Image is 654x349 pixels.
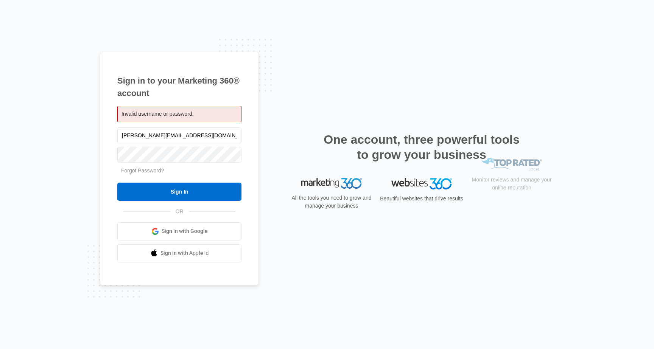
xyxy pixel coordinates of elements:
p: Monitor reviews and manage your online reputation [469,196,554,212]
span: Sign in with Google [162,227,208,235]
p: Beautiful websites that drive results [379,195,464,203]
p: All the tools you need to grow and manage your business [289,194,374,210]
input: Email [117,127,241,143]
a: Forgot Password? [121,168,164,174]
img: Websites 360 [391,178,452,189]
span: OR [170,208,189,216]
a: Sign in with Apple Id [117,244,241,262]
a: Sign in with Google [117,222,241,240]
h1: Sign in to your Marketing 360® account [117,74,241,99]
h2: One account, three powerful tools to grow your business [321,132,522,162]
img: Marketing 360 [301,178,362,189]
img: Top Rated Local [481,178,542,191]
input: Sign In [117,183,241,201]
span: Sign in with Apple Id [160,249,209,257]
span: Invalid username or password. [121,111,194,117]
